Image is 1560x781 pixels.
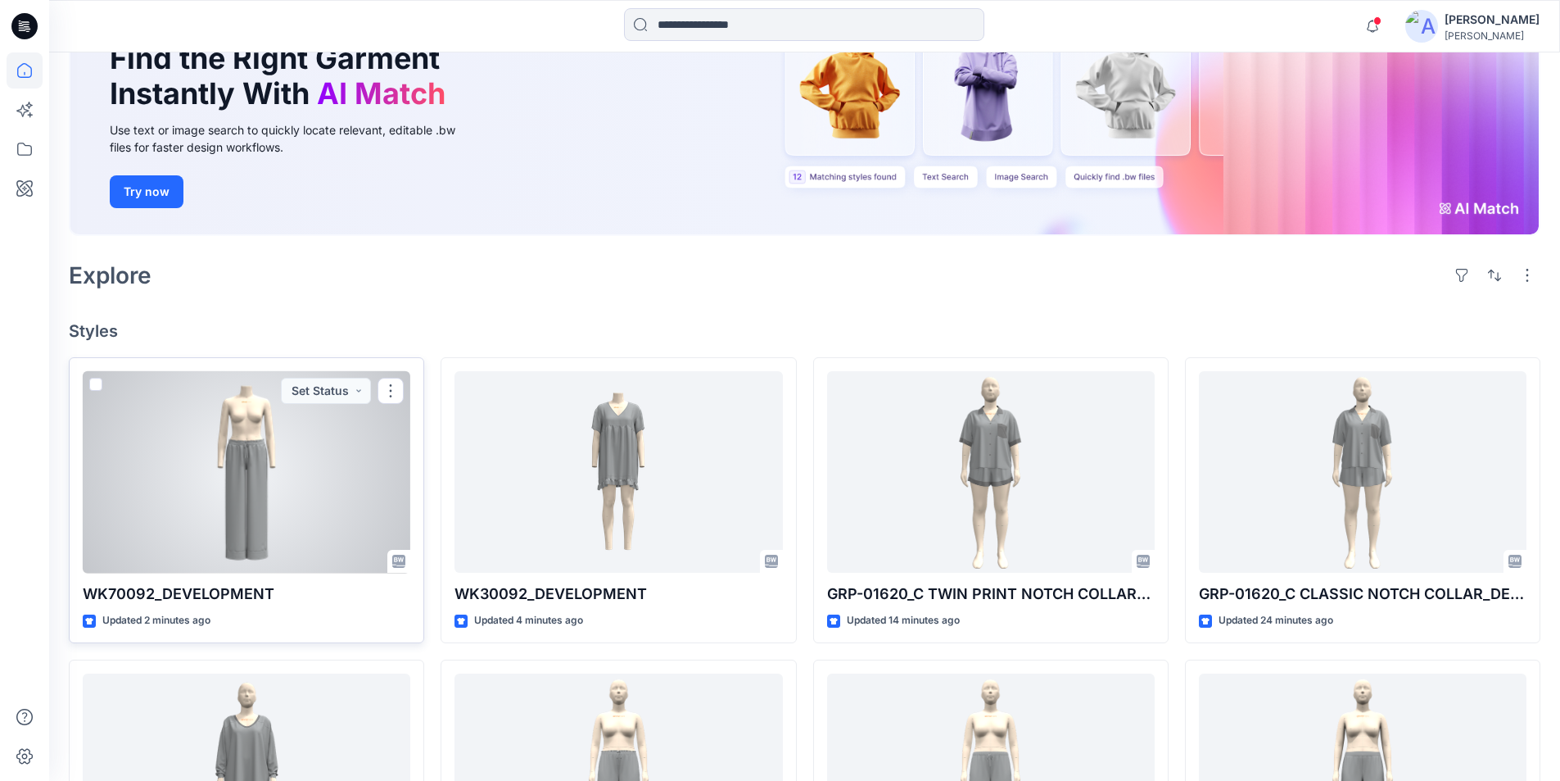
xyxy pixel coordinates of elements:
h2: Explore [69,262,151,288]
p: Updated 2 minutes ago [102,612,210,629]
span: AI Match [317,75,445,111]
a: GRP-01620_C TWIN PRINT NOTCH COLLAR_DEVELOPMENT [827,371,1155,574]
p: WK30092_DEVELOPMENT [454,583,782,606]
div: Use text or image search to quickly locate relevant, editable .bw files for faster design workflows. [110,121,478,156]
p: Updated 14 minutes ago [847,612,960,629]
p: Updated 4 minutes ago [474,612,583,629]
p: GRP-01620_C TWIN PRINT NOTCH COLLAR_DEVELOPMENT [827,583,1155,606]
div: [PERSON_NAME] [1445,30,1540,42]
a: WK30092_DEVELOPMENT [454,371,782,574]
p: Updated 24 minutes ago [1219,612,1333,629]
button: Try now [110,175,183,208]
div: [PERSON_NAME] [1445,10,1540,30]
img: avatar [1405,10,1438,43]
p: WK70092_DEVELOPMENT [83,583,410,606]
a: GRP-01620_C CLASSIC NOTCH COLLAR_DEVELOPMENT [1199,371,1526,574]
p: GRP-01620_C CLASSIC NOTCH COLLAR_DEVELOPMENT [1199,583,1526,606]
h4: Styles [69,321,1540,341]
a: WK70092_DEVELOPMENT [83,371,410,574]
h1: Find the Right Garment Instantly With [110,41,454,111]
